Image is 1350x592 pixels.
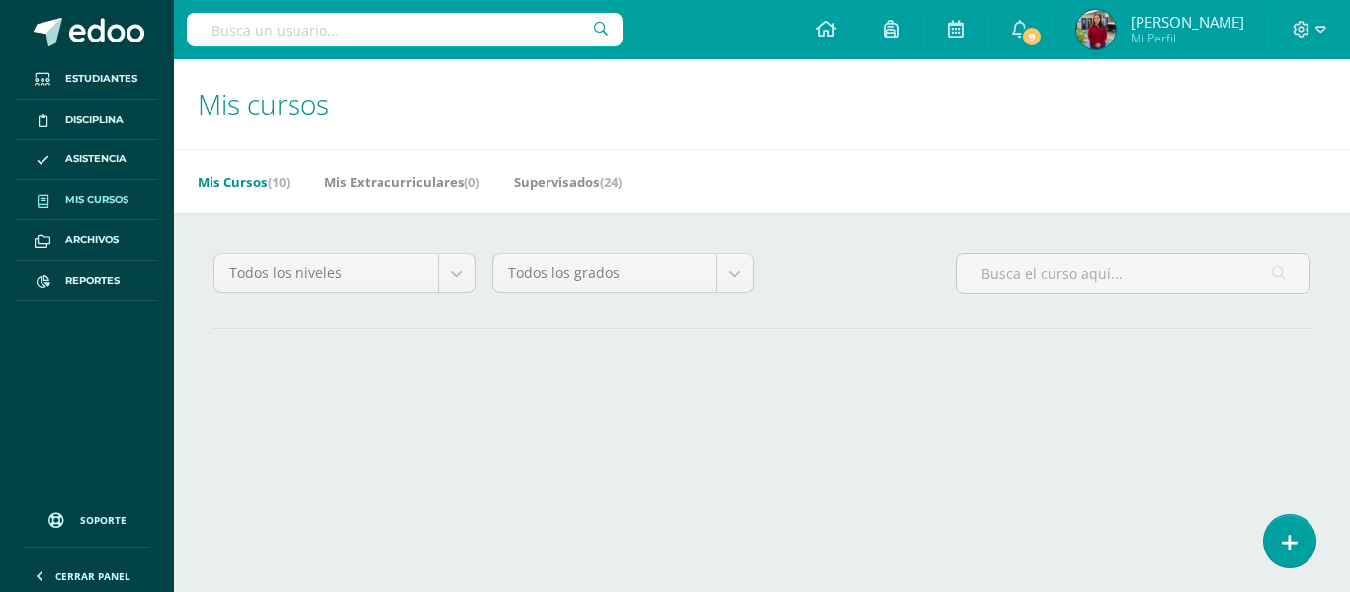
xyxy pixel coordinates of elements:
input: Busca el curso aquí... [957,254,1309,293]
span: [PERSON_NAME] [1131,12,1244,32]
a: Mis Cursos(10) [198,166,290,198]
span: Mis cursos [65,192,128,208]
a: Supervisados(24) [514,166,622,198]
input: Busca un usuario... [187,13,622,46]
span: Todos los niveles [229,254,423,292]
a: Reportes [16,261,158,301]
span: Archivos [65,232,119,248]
span: Soporte [80,513,127,527]
a: Asistencia [16,140,158,181]
span: 9 [1020,26,1042,47]
span: Estudiantes [65,71,137,87]
a: Todos los grados [493,254,754,292]
a: Estudiantes [16,59,158,100]
span: (10) [268,173,290,191]
span: Reportes [65,273,120,289]
span: Disciplina [65,112,124,127]
a: Mis Extracurriculares(0) [324,166,479,198]
span: Asistencia [65,151,127,167]
span: Todos los grados [508,254,702,292]
img: e66938ea6f53d621eb85b78bb3ab8b81.png [1076,10,1116,49]
span: Mi Perfil [1131,30,1244,46]
a: Todos los niveles [214,254,475,292]
span: (24) [600,173,622,191]
a: Soporte [24,493,150,542]
span: Cerrar panel [55,569,130,583]
a: Disciplina [16,100,158,140]
a: Archivos [16,220,158,261]
span: (0) [464,173,479,191]
a: Mis cursos [16,180,158,220]
span: Mis cursos [198,85,329,123]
